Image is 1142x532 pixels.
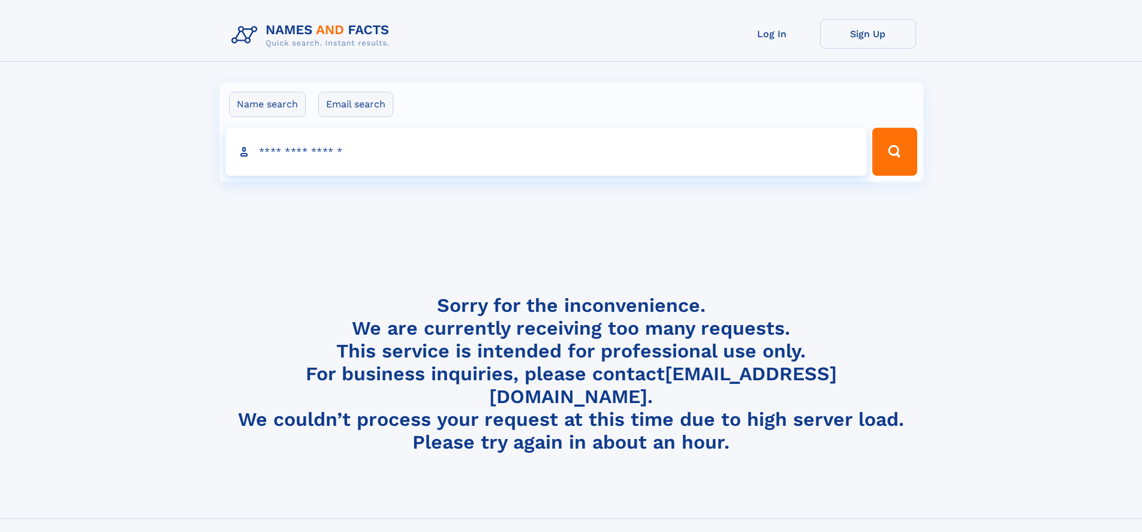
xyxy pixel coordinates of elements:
[318,92,393,117] label: Email search
[227,294,916,454] h4: Sorry for the inconvenience. We are currently receiving too many requests. This service is intend...
[820,19,916,49] a: Sign Up
[724,19,820,49] a: Log In
[225,128,867,176] input: search input
[227,19,399,52] img: Logo Names and Facts
[229,92,306,117] label: Name search
[489,362,837,408] a: [EMAIL_ADDRESS][DOMAIN_NAME]
[872,128,917,176] button: Search Button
